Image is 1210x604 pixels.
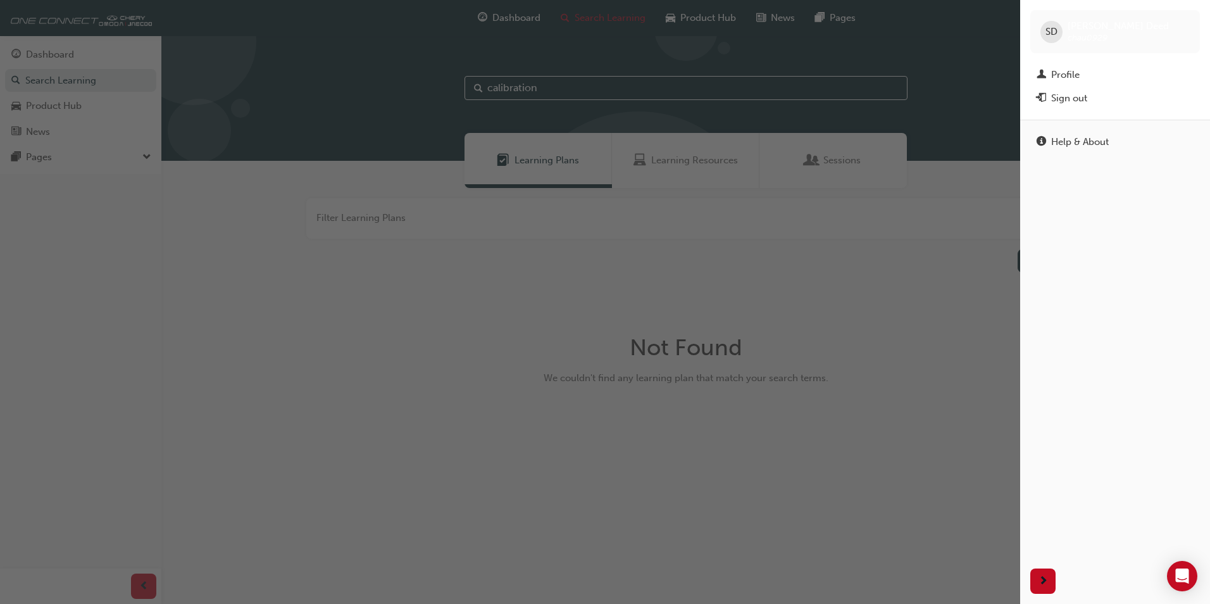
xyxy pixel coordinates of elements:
[1068,20,1169,32] span: [PERSON_NAME] Deed
[1045,25,1057,39] span: SD
[1037,93,1046,104] span: exit-icon
[1051,135,1109,149] div: Help & About
[1051,68,1080,82] div: Profile
[1030,87,1200,110] button: Sign out
[1068,32,1107,43] span: chau0929
[1037,70,1046,81] span: man-icon
[1030,130,1200,154] a: Help & About
[1038,574,1048,589] span: next-icon
[1167,561,1197,591] div: Open Intercom Messenger
[1051,91,1087,106] div: Sign out
[1030,63,1200,87] a: Profile
[1037,137,1046,148] span: info-icon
